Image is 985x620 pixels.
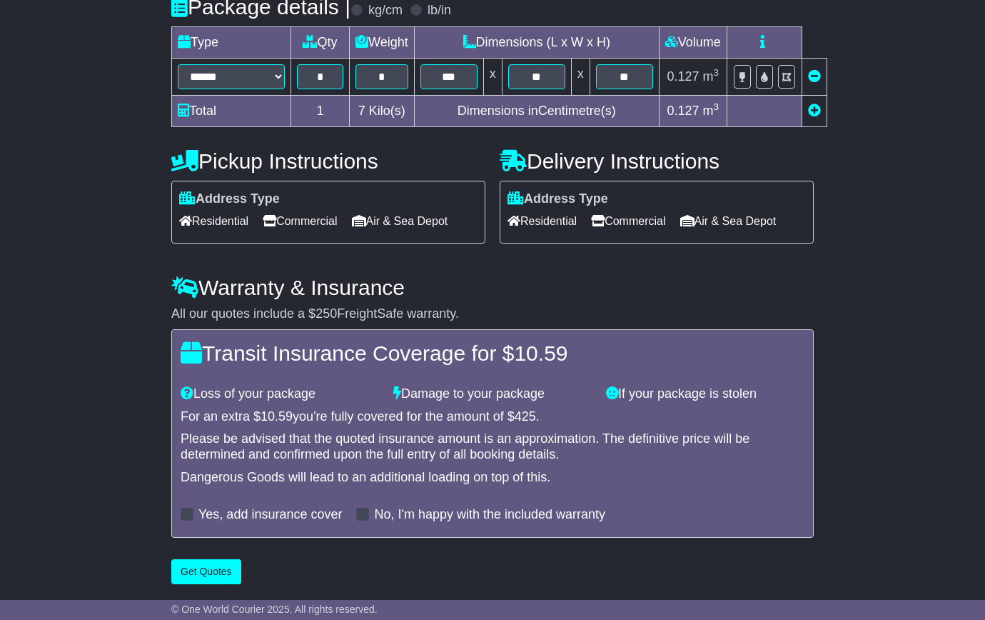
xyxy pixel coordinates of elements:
[414,26,659,58] td: Dimensions (L x W x H)
[808,104,821,118] a: Add new item
[172,95,291,126] td: Total
[291,26,350,58] td: Qty
[181,341,804,365] h4: Transit Insurance Coverage for $
[374,507,605,523] label: No, I'm happy with the included warranty
[179,191,280,207] label: Address Type
[171,306,814,322] div: All our quotes include a $ FreightSafe warranty.
[500,149,814,173] h4: Delivery Instructions
[181,470,804,486] div: Dangerous Goods will lead to an additional loading on top of this.
[571,58,590,95] td: x
[714,101,719,112] sup: 3
[703,69,719,84] span: m
[172,26,291,58] td: Type
[667,69,699,84] span: 0.127
[171,276,814,299] h4: Warranty & Insurance
[315,306,337,321] span: 250
[261,409,293,424] span: 10.59
[703,104,719,118] span: m
[507,210,577,232] span: Residential
[514,341,567,365] span: 10.59
[291,95,350,126] td: 1
[179,210,248,232] span: Residential
[659,26,727,58] td: Volume
[350,95,415,126] td: Kilo(s)
[173,386,386,402] div: Loss of your package
[368,3,403,19] label: kg/cm
[591,210,665,232] span: Commercial
[428,3,451,19] label: lb/in
[171,559,241,584] button: Get Quotes
[507,191,608,207] label: Address Type
[667,104,699,118] span: 0.127
[198,507,342,523] label: Yes, add insurance cover
[386,386,599,402] div: Damage to your package
[171,604,378,615] span: © One World Courier 2025. All rights reserved.
[808,69,821,84] a: Remove this item
[352,210,448,232] span: Air & Sea Depot
[263,210,337,232] span: Commercial
[515,409,536,424] span: 425
[599,386,812,402] div: If your package is stolen
[483,58,502,95] td: x
[171,149,485,173] h4: Pickup Instructions
[358,104,365,118] span: 7
[680,210,777,232] span: Air & Sea Depot
[714,67,719,78] sup: 3
[414,95,659,126] td: Dimensions in Centimetre(s)
[350,26,415,58] td: Weight
[181,409,804,425] div: For an extra $ you're fully covered for the amount of $ .
[181,431,804,462] div: Please be advised that the quoted insurance amount is an approximation. The definitive price will...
